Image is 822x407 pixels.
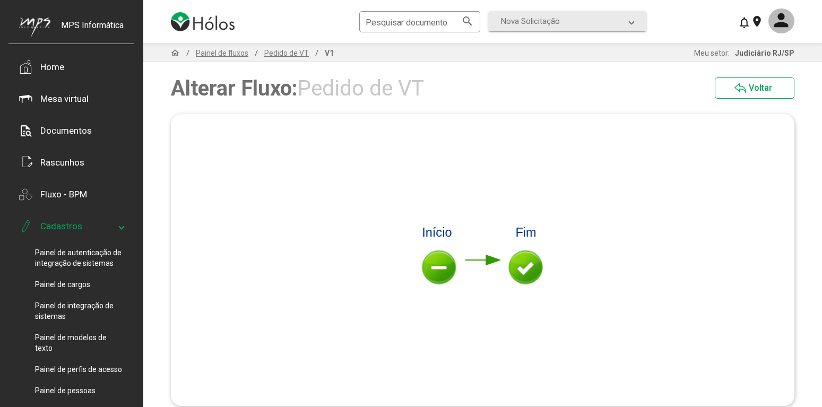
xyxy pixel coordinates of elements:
[35,385,96,396] span: Painel de pessoas
[422,226,452,239] text: Início
[61,20,124,47] div: MPS Informática
[715,77,794,99] button: Voltar
[488,11,646,31] mat-expansion-panel-header: Nova Solicitação
[35,332,124,353] span: Painel de modelos de texto
[186,48,189,58] span: /
[171,12,235,31] img: logo-holos.png
[40,221,82,231] div: Cadastros
[735,49,794,57] span: Judiciário RJ/SP
[461,14,474,27] mat-icon: search
[298,76,424,101] span: Pedido de VT
[501,16,560,26] span: Nova Solicitação
[749,83,772,93] span: Voltar
[40,157,84,168] div: Rascunhos
[694,49,730,57] span: Meu setor:
[169,47,181,59] mat-icon: home
[325,49,334,57] span: V1
[35,300,124,322] span: Painel de integração de sistemas
[171,76,424,101] span: Alterar Fluxo:
[40,62,64,72] div: Home
[255,48,258,58] span: /
[40,93,89,104] div: Mesa virtual
[19,210,124,242] mat-expansion-panel-header: Cadastros
[35,279,90,290] span: Painel de cargos
[258,49,315,57] span: Pedido de VT
[40,125,92,136] div: Documentos
[315,48,318,58] span: /
[750,15,763,28] mat-icon: location_on
[416,220,464,300] a: Início
[19,17,50,37] img: mps-image-cropped.png
[35,364,122,375] span: Painel de perfis de acesso
[40,189,87,200] div: Fluxo - BPM
[189,49,255,57] span: Painel de fluxos
[515,226,536,239] text: Fim
[502,220,550,300] a: Fim
[35,247,124,269] span: Painel de autenticação de integração de sistemas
